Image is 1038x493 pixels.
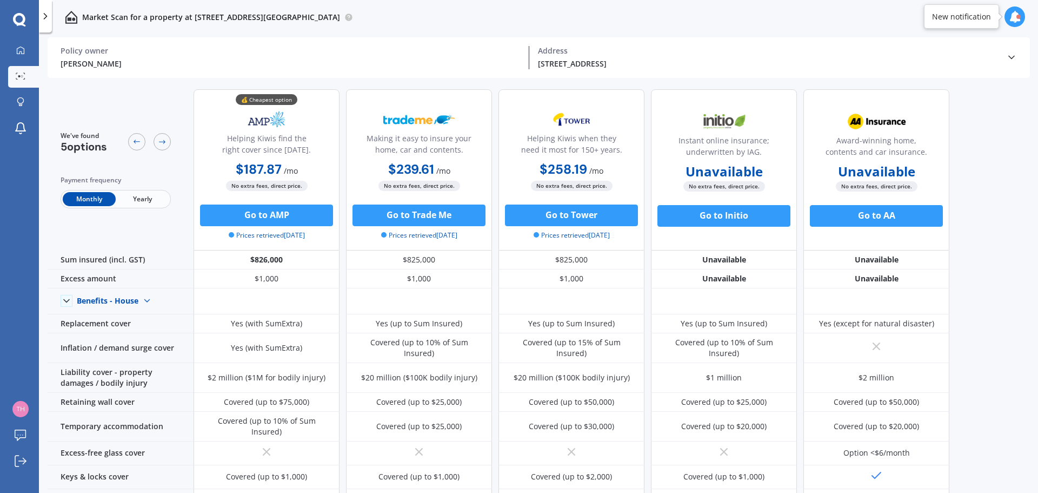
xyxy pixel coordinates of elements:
b: Unavailable [686,166,763,177]
img: AMP.webp [231,106,302,133]
button: Go to Tower [505,205,638,226]
div: $1,000 [194,269,340,288]
img: Tower.webp [536,106,607,133]
div: Covered (up to $50,000) [529,397,614,407]
div: 💰 Cheapest option [236,94,297,105]
span: No extra fees, direct price. [378,181,460,191]
b: $258.19 [540,161,587,178]
div: Helping Kiwis when they need it most for 150+ years. [508,133,635,160]
div: Yes (with SumExtra) [231,343,302,353]
div: Yes (up to Sum Insured) [528,318,615,329]
div: Covered (up to 15% of Sum Insured) [507,337,636,359]
div: Unavailable [651,269,797,288]
div: Covered (up to 10% of Sum Insured) [659,337,789,359]
div: Covered (up to 10% of Sum Insured) [354,337,484,359]
div: $1,000 [498,269,644,288]
img: Trademe.webp [383,106,455,133]
div: Covered (up to $1,000) [378,471,460,482]
div: Covered (up to $2,000) [531,471,612,482]
span: No extra fees, direct price. [683,181,765,192]
div: Retaining wall cover [48,393,194,412]
span: Prices retrieved [DATE] [229,231,305,240]
div: [STREET_ADDRESS] [538,58,997,69]
div: Covered (up to $25,000) [376,421,462,432]
div: Policy owner [61,46,520,56]
button: Go to Initio [657,205,790,227]
span: Prices retrieved [DATE] [381,231,457,240]
div: Covered (up to $20,000) [834,421,919,432]
p: Market Scan for a property at [STREET_ADDRESS][GEOGRAPHIC_DATA] [82,12,340,23]
b: Unavailable [838,166,915,177]
div: Covered (up to $50,000) [834,397,919,407]
div: $2 million ($1M for bodily injury) [208,372,325,383]
div: Covered (up to 10% of Sum Insured) [202,416,331,437]
div: Unavailable [803,251,949,269]
div: $1 million [706,372,742,383]
div: $825,000 [346,251,492,269]
img: home-and-contents.b802091223b8502ef2dd.svg [65,11,78,24]
span: No extra fees, direct price. [531,181,613,191]
span: No extra fees, direct price. [836,181,917,192]
span: Prices retrieved [DATE] [534,231,610,240]
div: Covered (up to $25,000) [376,397,462,407]
div: $826,000 [194,251,340,269]
div: Benefits - House [77,296,138,306]
div: Inflation / demand surge cover [48,333,194,363]
div: Unavailable [651,251,797,269]
div: Covered (up to $75,000) [224,397,309,407]
b: $239.61 [388,161,434,178]
div: Yes (except for natural disaster) [819,318,934,329]
span: Monthly [63,192,116,206]
span: / mo [436,166,450,176]
div: Temporary accommodation [48,412,194,442]
div: Yes (with SumExtra) [231,318,302,329]
img: Benefit content down [138,292,156,310]
div: Yes (up to Sum Insured) [376,318,462,329]
div: Covered (up to $25,000) [681,397,767,407]
span: No extra fees, direct price. [226,181,308,191]
div: Address [538,46,997,56]
div: $20 million ($100K bodily injury) [514,372,630,383]
img: AA.webp [841,108,912,135]
span: We've found [61,131,107,141]
span: / mo [589,166,603,176]
span: 5 options [61,140,107,154]
div: Covered (up to $20,000) [681,421,767,432]
img: 9e69714430bc054ef3ca6ea18fbc6821 [12,401,29,417]
div: Option <$6/month [843,448,910,458]
div: New notification [932,11,991,22]
div: Award-winning home, contents and car insurance. [813,135,940,162]
div: [PERSON_NAME] [61,58,520,69]
b: $187.87 [236,161,282,178]
span: / mo [284,166,298,176]
button: Go to AMP [200,205,333,226]
div: Helping Kiwis find the right cover since [DATE]. [203,133,330,160]
button: Go to AA [810,205,943,227]
div: Covered (up to $1,000) [226,471,307,482]
div: $1,000 [346,269,492,288]
div: Covered (up to $30,000) [529,421,614,432]
div: Excess amount [48,269,194,288]
div: $20 million ($100K bodily injury) [361,372,477,383]
button: Go to Trade Me [352,205,485,226]
div: Excess-free glass cover [48,442,194,465]
img: Initio.webp [688,108,760,135]
div: Yes (up to Sum Insured) [681,318,767,329]
div: Replacement cover [48,314,194,333]
div: Unavailable [803,269,949,288]
div: $825,000 [498,251,644,269]
div: $2 million [859,372,894,383]
div: Covered (up to $1,000) [683,471,764,482]
div: Making it easy to insure your home, car and contents. [355,133,483,160]
div: Payment frequency [61,175,171,186]
div: Keys & locks cover [48,465,194,489]
div: Instant online insurance; underwritten by IAG. [660,135,788,162]
span: Yearly [116,192,169,206]
div: Sum insured (incl. GST) [48,251,194,269]
div: Liability cover - property damages / bodily injury [48,363,194,393]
